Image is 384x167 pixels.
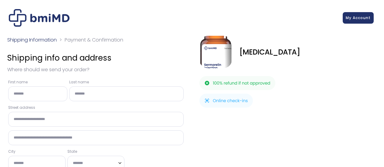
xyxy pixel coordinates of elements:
[346,15,371,20] span: My Account
[69,79,184,85] label: Last name
[7,65,185,74] p: Where should we send your order?
[239,48,377,56] div: [MEDICAL_DATA]
[199,94,253,108] img: Online check-ins
[9,9,70,27] img: Checkout
[199,36,232,68] img: Sermorelin
[199,76,275,90] img: 100% refund if not approved
[65,36,123,43] span: Payment & Confirmation
[7,50,185,65] h3: Shipping info and address
[343,12,374,24] a: My Account
[8,105,184,110] label: Street address
[67,149,125,154] label: State
[8,79,67,85] label: First name
[8,149,66,154] label: City
[59,36,62,43] span: >
[7,36,57,43] a: Shipping Information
